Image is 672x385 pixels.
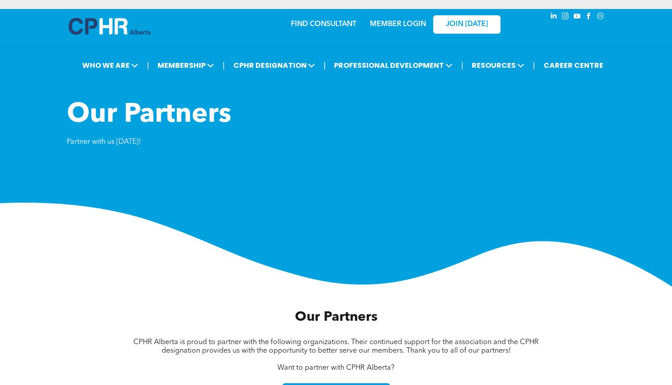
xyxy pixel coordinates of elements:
span: CPHR Alberta is proud to partner with the following organizations. Their continued support for th... [133,339,539,354]
img: A blue and white logo for cp alberta [69,18,150,35]
a: FIND CONSULTANT [291,21,356,28]
a: instagram [561,11,571,23]
a: CAREER CENTRE [541,57,606,74]
li: | [223,56,225,75]
a: youtube [572,11,582,23]
span: Our Partners [67,102,231,128]
a: MEMBER LOGIN [370,21,426,28]
li: | [461,56,463,75]
li: | [324,56,326,75]
span: CPHR DESIGNATION [231,57,318,74]
a: linkedin [549,11,559,23]
span: MEMBERSHIP [155,57,217,74]
li: | [147,56,149,75]
a: Social network [596,11,606,23]
a: facebook [584,11,594,23]
span: Partner with us [DATE]! [67,138,141,146]
span: PROFESSIONAL DEVELOPMENT [331,57,455,74]
li: | [533,56,535,75]
span: Our Partners [295,310,378,324]
a: JOIN [DATE] [433,15,501,34]
span: JOIN [DATE] [446,20,488,29]
span: RESOURCES [469,57,527,74]
span: Want to partner with CPHR Alberta? [277,364,395,372]
span: WHO WE ARE [79,57,141,74]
